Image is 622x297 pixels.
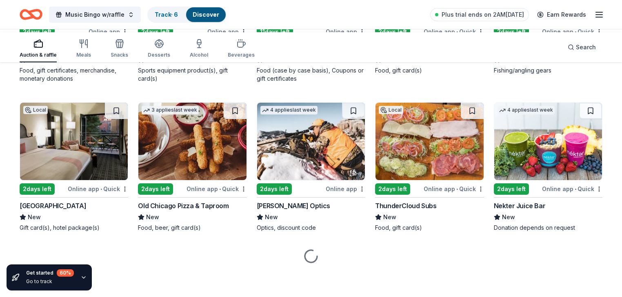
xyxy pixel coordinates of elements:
[257,201,330,211] div: [PERSON_NAME] Optics
[257,66,365,83] div: Food (case by case basis), Coupons or gift certificates
[138,224,247,232] div: Food, beer, gift card(s)
[207,26,247,37] div: Online app
[575,29,576,35] span: •
[89,26,128,37] div: Online app
[76,52,91,58] div: Meals
[138,103,246,180] img: Image for Old Chicago Pizza & Taproom
[138,102,247,232] a: Image for Old Chicago Pizza & Taproom3 applieslast week2days leftOnline app•QuickOld Chicago Pizz...
[424,26,484,37] div: Online app Quick
[228,35,255,62] button: Beverages
[375,66,484,75] div: Food, gift card(s)
[111,35,128,62] button: Snacks
[138,26,173,37] div: 2 days left
[257,103,365,180] img: Image for Burris Optics
[20,52,57,58] div: Auction & raffle
[383,212,396,222] span: New
[375,224,484,232] div: Food, gift card(s)
[260,106,318,114] div: 4 applies last week
[379,106,403,114] div: Local
[375,103,483,180] img: Image for ThunderCloud Subs
[190,35,208,62] button: Alcohol
[257,102,365,232] a: Image for Burris Optics4 applieslast week2days leftOnline app[PERSON_NAME] OpticsNewOptics, disco...
[20,66,128,83] div: Food, gift certificates, merchandise, monetary donations
[219,186,221,192] span: •
[257,183,292,195] div: 2 days left
[375,201,436,211] div: ThunderCloud Subs
[494,201,546,211] div: Nekter Juice Bar
[494,102,602,232] a: Image for Nekter Juice Bar4 applieslast week2days leftOnline app•QuickNekter Juice BarNewDonation...
[575,186,576,192] span: •
[265,212,278,222] span: New
[20,35,57,62] button: Auction & raffle
[228,52,255,58] div: Beverages
[138,183,173,195] div: 2 days left
[498,106,555,114] div: 4 applies last week
[20,103,128,180] img: Image for Hotel Valencia Riverwalk
[456,186,458,192] span: •
[532,7,591,22] a: Earn Rewards
[68,184,128,194] div: Online app Quick
[49,7,141,23] button: Music Bingo w/raffle
[502,212,515,222] span: New
[542,26,602,37] div: Online app Quick
[57,269,74,277] div: 60 %
[20,183,55,195] div: 2 days left
[20,102,128,232] a: Image for Hotel Valencia RiverwalkLocal2days leftOnline app•Quick[GEOGRAPHIC_DATA]NewGift card(s)...
[257,26,293,37] div: 11 days left
[146,212,159,222] span: New
[142,106,199,114] div: 3 applies last week
[430,8,529,21] a: Plus trial ends on 2AM[DATE]
[111,52,128,58] div: Snacks
[494,66,602,75] div: Fishing/angling gears
[193,11,219,18] a: Discover
[424,184,484,194] div: Online app Quick
[561,39,602,55] button: Search
[148,35,170,62] button: Desserts
[326,184,365,194] div: Online app
[76,35,91,62] button: Meals
[326,26,365,37] div: Online app
[65,10,124,20] span: Music Bingo w/raffle
[20,26,55,37] div: 2 days left
[257,224,365,232] div: Optics, discount code
[494,224,602,232] div: Donation depends on request
[494,26,529,37] div: 2 days left
[576,42,596,52] span: Search
[542,184,602,194] div: Online app Quick
[494,103,602,180] img: Image for Nekter Juice Bar
[155,11,178,18] a: Track· 6
[375,183,410,195] div: 2 days left
[20,5,42,24] a: Home
[26,278,74,285] div: Go to track
[375,26,410,37] div: 2 days left
[375,102,484,232] a: Image for ThunderCloud SubsLocal2days leftOnline app•QuickThunderCloud SubsNewFood, gift card(s)
[187,184,247,194] div: Online app Quick
[494,183,529,195] div: 2 days left
[26,269,74,277] div: Get started
[138,201,229,211] div: Old Chicago Pizza & Taproom
[148,52,170,58] div: Desserts
[20,224,128,232] div: Gift card(s), hotel package(s)
[20,201,86,211] div: [GEOGRAPHIC_DATA]
[23,106,48,114] div: Local
[100,186,102,192] span: •
[190,52,208,58] div: Alcohol
[138,66,247,83] div: Sports equipment product(s), gift card(s)
[442,10,524,20] span: Plus trial ends on 2AM[DATE]
[147,7,227,23] button: Track· 6Discover
[456,29,458,35] span: •
[28,212,41,222] span: New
